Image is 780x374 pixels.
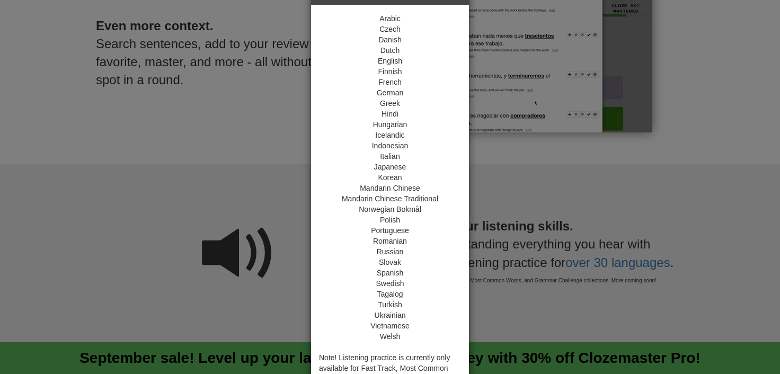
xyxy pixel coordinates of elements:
div: Swedish [319,278,461,289]
div: Hungarian [319,119,461,130]
div: Romanian [319,236,461,246]
div: Czech [319,24,461,34]
div: Vietnamese [319,320,461,331]
div: Arabic [319,13,461,24]
div: Portuguese [319,225,461,236]
div: Icelandic [319,130,461,140]
div: Welsh [319,331,461,342]
div: Ukrainian [319,310,461,320]
div: Turkish [319,299,461,310]
div: Indonesian [319,140,461,151]
div: Korean [319,172,461,183]
div: Polish [319,215,461,225]
div: Japanese [319,162,461,172]
div: German [319,87,461,98]
div: Dutch [319,45,461,56]
div: Russian [319,246,461,257]
div: Mandarin Chinese Traditional [319,193,461,204]
div: Italian [319,151,461,162]
div: Slovak [319,257,461,268]
div: Greek [319,98,461,109]
div: Spanish [319,268,461,278]
div: Hindi [319,109,461,119]
div: Finnish [319,66,461,77]
div: French [319,77,461,87]
div: Tagalog [319,289,461,299]
div: English [319,56,461,66]
div: Mandarin Chinese [319,183,461,193]
div: Danish [319,34,461,45]
div: Norwegian Bokmål [319,204,461,215]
